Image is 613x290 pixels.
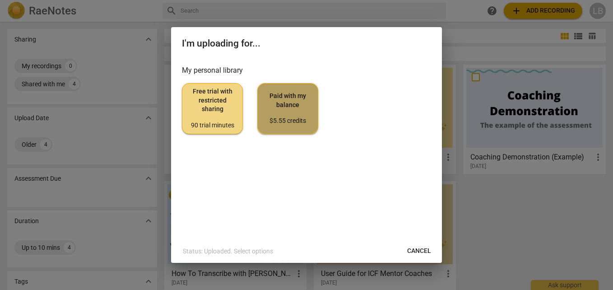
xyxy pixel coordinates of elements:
[265,92,311,126] span: Paid with my balance
[257,83,318,134] button: Paid with my balance$5.55 credits
[182,65,431,76] h3: My personal library
[190,121,235,130] div: 90 trial minutes
[190,87,235,130] span: Free trial with restricted sharing
[182,38,431,49] h2: I'm uploading for...
[407,247,431,256] span: Cancel
[400,243,438,259] button: Cancel
[183,247,273,256] p: Status: Uploaded. Select options
[182,83,243,134] button: Free trial with restricted sharing90 trial minutes
[265,117,311,126] div: $5.55 credits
